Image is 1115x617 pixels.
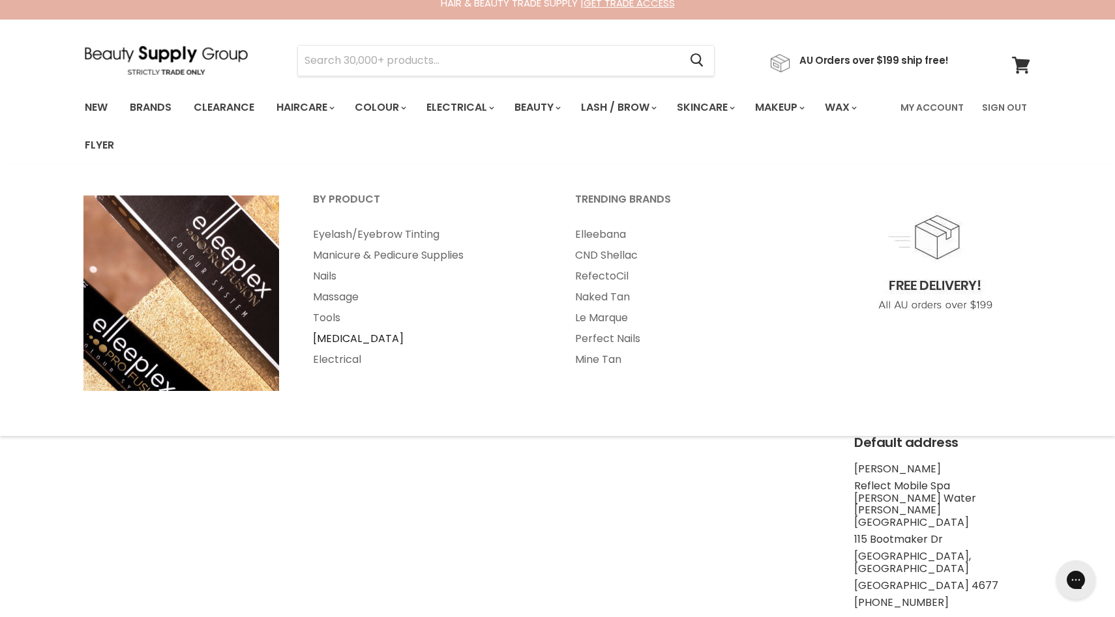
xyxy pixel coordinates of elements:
[559,224,818,370] ul: Main menu
[417,94,502,121] a: Electrical
[559,224,818,245] a: Elleebana
[974,94,1035,121] a: Sign Out
[297,189,556,222] a: By Product
[1050,556,1102,604] iframe: Gorgias live chat messenger
[679,46,714,76] button: Search
[75,132,124,159] a: Flyer
[297,328,556,349] a: [MEDICAL_DATA]
[184,94,264,121] a: Clearance
[298,46,679,76] input: Search
[745,94,812,121] a: Makeup
[120,94,181,121] a: Brands
[559,287,818,308] a: Naked Tan
[75,89,893,164] ul: Main menu
[559,189,818,222] a: Trending Brands
[815,94,865,121] a: Wax
[345,94,414,121] a: Colour
[571,94,664,121] a: Lash / Brow
[505,94,569,121] a: Beauty
[75,94,117,121] a: New
[68,89,1047,164] nav: Main
[559,328,818,349] a: Perfect Nails
[854,551,1030,575] li: [GEOGRAPHIC_DATA], [GEOGRAPHIC_DATA]
[893,94,972,121] a: My Account
[854,597,1030,609] li: [PHONE_NUMBER]
[267,94,342,121] a: Haircare
[297,308,556,328] a: Tools
[297,287,556,308] a: Massage
[559,266,818,287] a: RefectoCil
[297,349,556,370] a: Electrical
[854,435,1030,450] h2: Default address
[297,45,715,76] form: Product
[297,245,556,266] a: Manicure & Pedicure Supplies
[559,349,818,370] a: Mine Tan
[667,94,743,121] a: Skincare
[297,266,556,287] a: Nails
[297,224,556,245] a: Eyelash/Eyebrow Tinting
[559,245,818,266] a: CND Shellac
[854,480,1030,528] li: Reflect Mobile Spa [PERSON_NAME] Water [PERSON_NAME][GEOGRAPHIC_DATA]
[559,308,818,328] a: Le Marque
[854,580,1030,592] li: [GEOGRAPHIC_DATA] 4677
[854,534,1030,545] li: 115 Bootmaker Dr
[854,463,1030,475] li: [PERSON_NAME]
[297,224,556,370] ul: Main menu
